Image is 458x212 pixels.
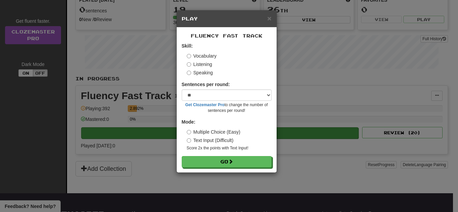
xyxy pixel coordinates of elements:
[185,102,225,107] a: Get Clozemaster Pro
[187,53,217,59] label: Vocabulary
[187,62,191,67] input: Listening
[182,15,272,22] h5: Play
[191,33,263,39] span: Fluency Fast Track
[187,130,191,134] input: Multiple Choice (Easy)
[182,43,193,49] strong: Skill:
[187,145,272,151] small: Score 2x the points with Text Input !
[187,138,191,143] input: Text Input (Difficult)
[182,102,272,114] small: to change the number of sentences per round!
[187,61,212,68] label: Listening
[187,54,191,58] input: Vocabulary
[187,137,234,144] label: Text Input (Difficult)
[187,71,191,75] input: Speaking
[187,69,213,76] label: Speaking
[182,119,195,125] strong: Mode:
[182,81,230,88] label: Sentences per round:
[267,14,271,22] span: ×
[187,129,240,135] label: Multiple Choice (Easy)
[182,156,272,167] button: Go
[267,15,271,22] button: Close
